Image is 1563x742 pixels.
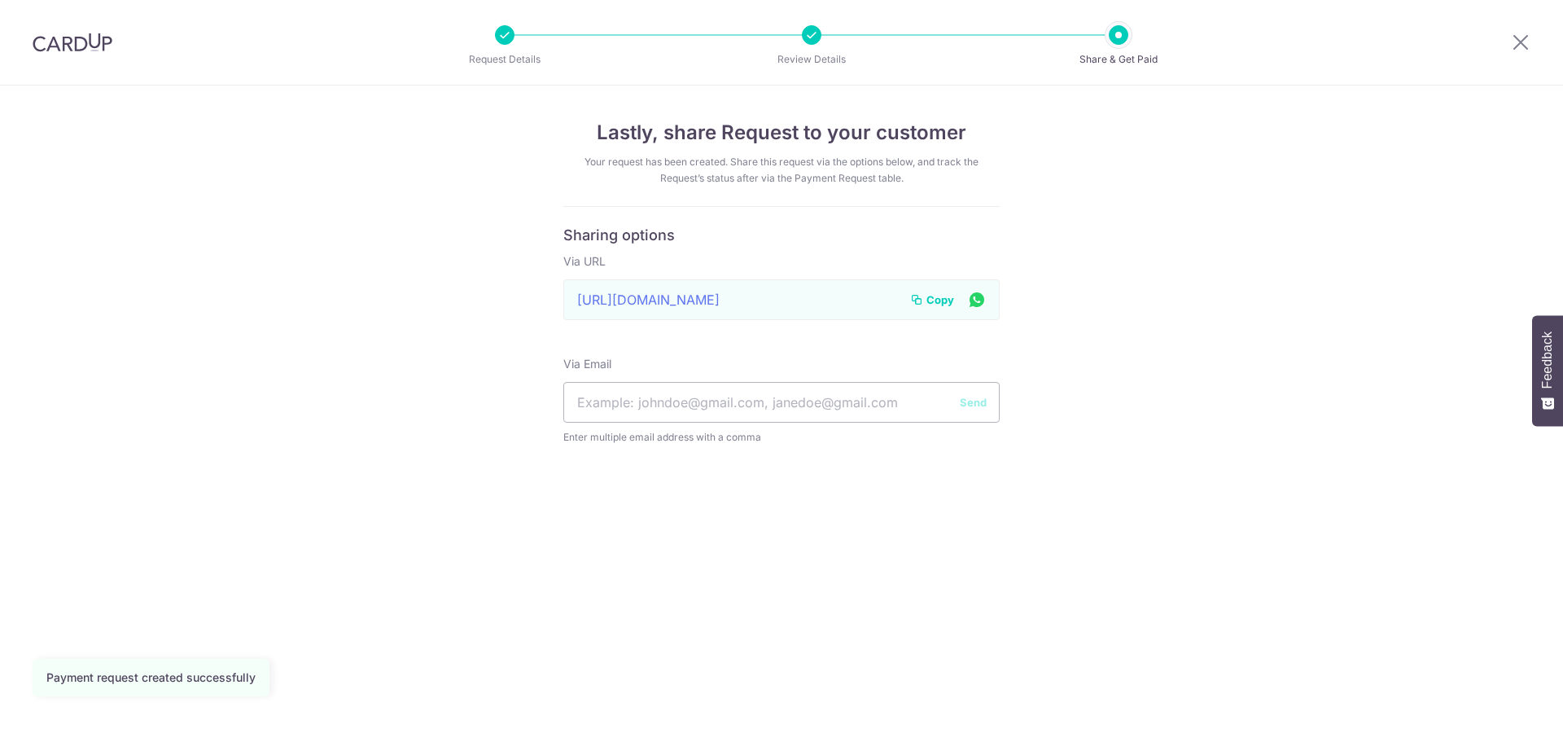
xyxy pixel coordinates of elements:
iframe: Opens a widget where you can find more information [1459,693,1547,734]
span: Copy [926,292,954,308]
span: Feedback [1540,331,1555,389]
img: CardUp [33,33,112,52]
button: Feedback - Show survey [1532,315,1563,426]
p: Request Details [444,51,565,68]
button: Copy [910,292,954,308]
input: Example: johndoe@gmail.com, janedoe@gmail.com [563,382,1000,423]
span: Enter multiple email address with a comma [563,429,1000,446]
div: Payment request created successfully [46,670,256,686]
h6: Sharing options [563,226,1000,245]
p: Review Details [751,51,872,68]
p: Share & Get Paid [1058,51,1179,68]
label: Via Email [563,356,611,372]
div: Your request has been created. Share this request via the options below, and track the Request’s ... [563,154,1000,187]
h4: Lastly, share Request to your customer [563,118,1000,147]
label: Via URL [563,253,606,270]
button: Send [960,394,987,411]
